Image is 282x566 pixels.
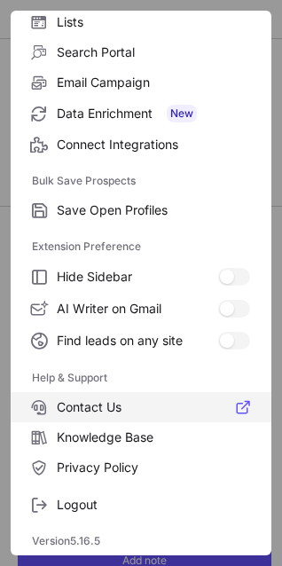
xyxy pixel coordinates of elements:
label: Hide Sidebar [11,261,271,293]
label: Connect Integrations [11,130,271,160]
span: Lists [57,14,250,30]
label: Search Portal [11,37,271,67]
label: Privacy Policy [11,452,271,483]
span: Email Campaign [57,75,250,90]
label: Logout [11,490,271,520]
label: Extension Preference [32,232,250,261]
label: Contact Us [11,392,271,422]
span: Contact Us [57,399,250,415]
label: Bulk Save Prospects [32,167,250,195]
span: Knowledge Base [57,429,250,445]
label: Save Open Profiles [11,195,271,225]
label: AI Writer on Gmail [11,293,271,325]
div: Version 5.16.5 [11,527,271,555]
label: Find leads on any site [11,325,271,357]
span: Find leads on any site [57,333,218,349]
label: Lists [11,7,271,37]
label: Email Campaign [11,67,271,98]
span: Data Enrichment [57,105,250,122]
label: Help & Support [32,364,250,392]
span: AI Writer on Gmail [57,301,218,317]
span: Save Open Profiles [57,202,250,218]
span: New [167,105,197,122]
label: Data Enrichment New [11,98,271,130]
span: Privacy Policy [57,460,250,476]
span: Hide Sidebar [57,269,218,285]
span: Connect Integrations [57,137,250,153]
label: Knowledge Base [11,422,271,452]
span: Search Portal [57,44,250,60]
span: Logout [57,497,250,513]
